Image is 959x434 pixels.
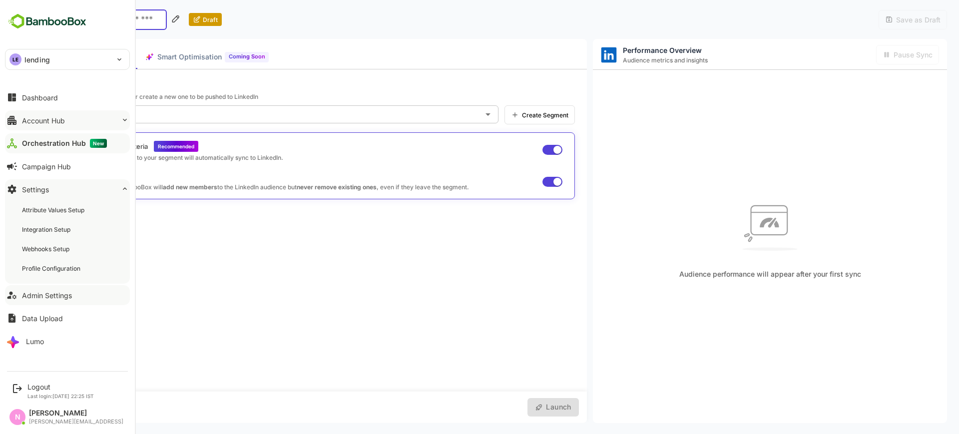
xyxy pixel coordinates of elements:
p: Choose your Segment [24,81,540,90]
button: Admin Settings [5,285,130,305]
span: Audience metrics and insights [588,56,673,64]
p: Last login: [DATE] 22:25 IST [27,393,94,399]
strong: never remove existing ones [262,183,342,191]
span: Audience performance will appear after your first sync [644,270,826,278]
p: When enabled, BambooBox will to the LinkedIn audience but , even if they leave the segment. [38,183,434,191]
span: New [90,139,107,148]
div: LE [9,53,21,65]
button: Account Hub [5,110,130,130]
button: back [12,12,27,27]
div: LElending [5,49,129,69]
img: BambooboxFullLogoMark.5f36c76dfaba33ec1ec1367b70bb1252.svg [5,12,89,31]
div: Fill the title and select segment in order to activate [492,398,544,417]
p: Pick an existing Segment or create a new one to be pushed to LinkedIn [24,93,540,100]
div: Account Hub [22,116,65,125]
div: Lumo [26,337,44,346]
button: Lumo [5,331,130,351]
div: Dashboard [22,93,58,102]
button: Orchestration HubNew [5,133,130,153]
span: Smart Optimisation [122,51,187,63]
span: Recommended [123,143,159,149]
div: Webhooks Setup [22,245,71,253]
button: Data Upload [5,308,130,328]
p: lending [24,54,50,65]
p: Limit Reductions [38,173,434,181]
div: Logout [27,383,94,391]
div: Fill the title in order to activate [844,10,912,29]
span: Draft [166,16,183,23]
div: Campaign Hub [22,162,71,171]
div: Admin Settings [22,291,72,300]
button: Dashboard [5,87,130,107]
span: Create Segment [484,111,533,119]
button: Settings [5,179,130,199]
p: Dynamic Segment Criteria [32,142,113,150]
div: [PERSON_NAME] [29,409,123,418]
span: Save as Draft [858,15,906,24]
div: Data Upload [22,314,63,323]
span: Pause Sync [856,50,898,59]
p: When enabled, changes to your segment will automatically sync to LinkedIn. [32,154,248,161]
span: Coming Soon [194,52,230,61]
div: Settings [22,185,49,194]
div: N [9,409,25,425]
button: Campaign Hub [5,156,130,176]
span: Segment Configuration [18,51,98,63]
div: Activate sync in order to activate [841,45,904,64]
a: Create Segment [470,105,540,124]
div: Integration Setup [22,225,72,234]
span: Performance Overview [588,46,673,54]
div: Orchestration Hub [22,139,107,148]
div: [PERSON_NAME][EMAIL_ADDRESS] [29,419,123,425]
strong: add new members [128,183,182,191]
button: Open [446,107,460,121]
div: Attribute Values Setup [22,206,86,214]
div: Profile Configuration [22,264,82,273]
